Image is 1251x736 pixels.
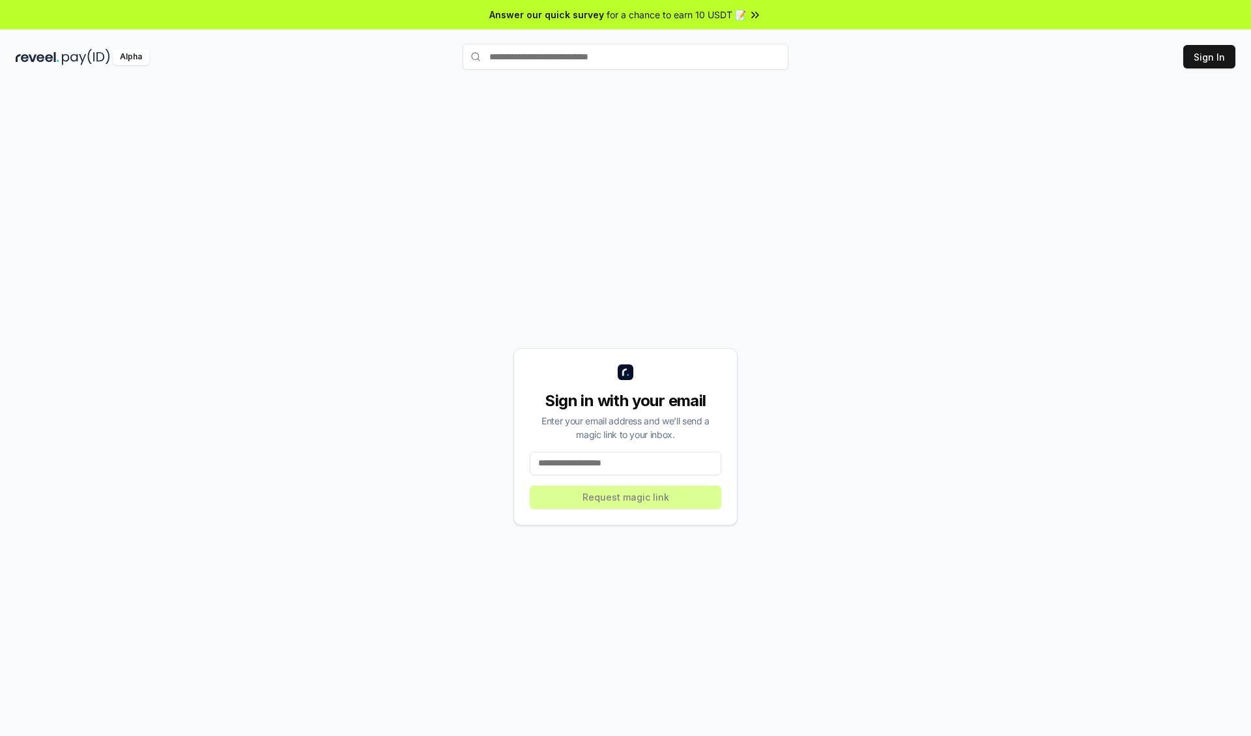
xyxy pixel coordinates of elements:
span: Answer our quick survey [489,8,604,22]
div: Alpha [113,49,149,65]
img: logo_small [618,364,633,380]
div: Sign in with your email [530,390,721,411]
img: reveel_dark [16,49,59,65]
span: for a chance to earn 10 USDT 📝 [607,8,746,22]
img: pay_id [62,49,110,65]
div: Enter your email address and we’ll send a magic link to your inbox. [530,414,721,441]
button: Sign In [1183,45,1235,68]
